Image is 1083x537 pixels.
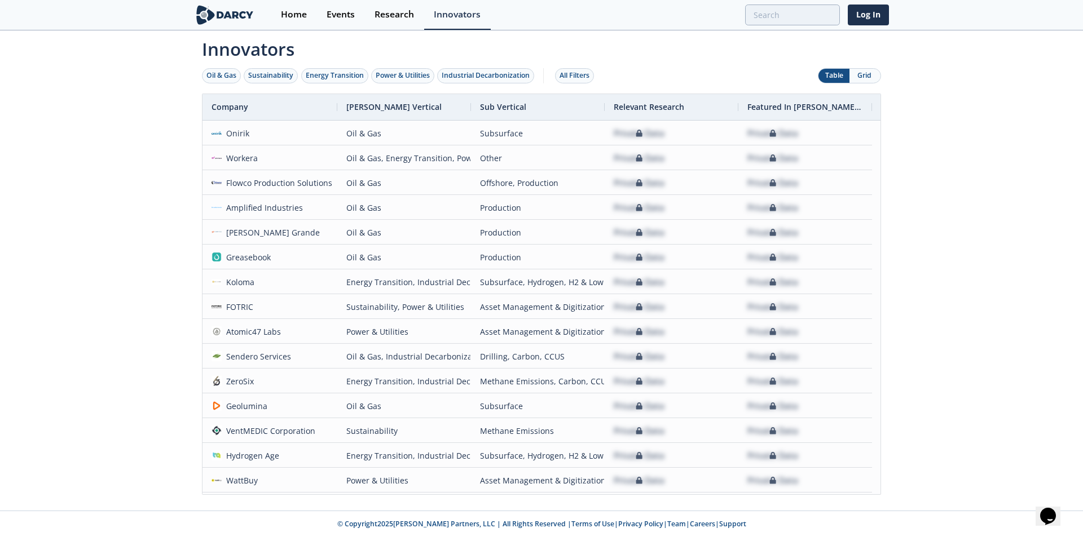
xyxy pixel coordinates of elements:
div: Oil & Gas [346,220,462,245]
div: Power & Utilities [346,319,462,344]
img: 975fd072-4f33-424c-bfc0-4ca45b1e322c [212,202,222,212]
div: All Filters [560,70,589,81]
iframe: chat widget [1036,492,1072,526]
div: Private Data [747,344,798,369]
div: Private Data [747,220,798,245]
img: 1619202337518-flowco_logo_lt_medium.png [212,177,222,188]
div: Oil & Gas, Industrial Decarbonization, Energy Transition [346,344,462,369]
button: Energy Transition [301,68,368,83]
input: Advanced Search [745,5,840,25]
div: Amplified Industries [222,196,303,220]
img: 2251ed9d-8e43-4631-9085-1c7b5fde68bc [212,376,222,386]
div: Subsurface [480,121,596,145]
div: WattBuy [222,468,258,492]
img: ec468b57-2de6-4f92-a247-94dc452257e2 [212,450,222,460]
div: Sustainability [346,419,462,443]
div: Oil & Gas [346,196,462,220]
div: Private Data [747,295,798,319]
div: Geolumina [222,394,268,418]
div: Hydrogen Age [222,443,280,468]
div: Private Data [747,171,798,195]
button: Sustainability [244,68,298,83]
div: [PERSON_NAME] Grande [222,220,320,245]
div: Innovators [434,10,481,19]
div: Private Data [747,319,798,344]
div: Subsurface [480,394,596,418]
div: Events [327,10,355,19]
button: Grid [849,69,881,83]
div: Methane Emissions, Carbon, CCUS [480,369,596,393]
div: Production [480,196,596,220]
div: Koloma [222,270,255,294]
div: Private Data [614,369,664,393]
img: 1658690971057-geolumina.jpg [212,401,222,411]
div: Private Data [747,146,798,170]
div: Sustainability, Power & Utilities [346,295,462,319]
div: Sendero Services [222,344,292,369]
div: Private Data [747,245,798,269]
div: Private Data [614,419,664,443]
div: Private Data [747,443,798,468]
div: Power & Utilities [376,70,430,81]
div: Research [375,10,414,19]
div: Offshore, Production [480,171,596,195]
img: 1651497031345-wattbuy-og.png [212,475,222,485]
button: Industrial Decarbonization [437,68,534,83]
div: Oil & Gas [346,394,462,418]
div: ZeroSix [222,369,254,393]
div: Private Data [614,468,664,492]
div: Methane Emissions, Water, Waste, Spills, Flaring, CCUS [480,493,596,517]
div: Power & Utilities [346,468,462,492]
span: Innovators [194,32,889,62]
div: Oil & Gas, Energy Transition, Power & Utilities [346,146,462,170]
div: Asset Management & Digitization [480,468,596,492]
div: Private Data [614,394,664,418]
a: Terms of Use [571,519,614,529]
div: Private Data [747,468,798,492]
img: 7ae5637c-d2e6-46e0-a460-825a80b343d2 [212,326,222,336]
img: 1673545069310-mg.jpg [212,227,222,237]
div: Oil & Gas [206,70,236,81]
div: Workera [222,146,258,170]
span: [PERSON_NAME] Vertical [346,101,442,112]
div: Private Data [747,270,798,294]
div: Oil & Gas [346,245,462,269]
span: Relevant Research [614,101,684,112]
button: All Filters [555,68,594,83]
div: Onirik [222,121,250,145]
div: Atomic47 Labs [222,319,281,344]
img: 59af668a-fbed-4df3-97e9-ea1e956a6472 [212,128,222,138]
span: Company [212,101,248,112]
div: Subsurface, Hydrogen, H2 & Low Carbon Fuels [480,270,596,294]
img: e41a9aca-1af1-479c-9b99-414026293702 [212,301,222,312]
div: Private Data [747,394,798,418]
div: Energy Transition [306,70,364,81]
div: Private Data [614,245,664,269]
div: Private Data [747,196,798,220]
div: Other [480,146,596,170]
div: Energy Transition, Industrial Decarbonization, Sustainability [346,369,462,393]
div: Private Data [614,295,664,319]
img: 9f0a3cee-2415-4a2c-b730-a9dd411ce042 [212,351,222,361]
a: Log In [848,5,889,25]
div: Private Data [614,196,664,220]
img: c7bb3e3b-cfa1-471d-9b83-3f9598a7096b [212,425,222,436]
div: Private Data [614,146,664,170]
div: Private Data [614,443,664,468]
div: Energy Transition, Industrial Decarbonization, Oil & Gas [346,443,462,468]
span: Sub Vertical [480,101,526,112]
div: Private Data [614,171,664,195]
div: Private Data [747,493,798,517]
div: Subsurface, Hydrogen, H2 & Low Carbon Fuels [480,443,596,468]
span: Featured In [PERSON_NAME] Live [747,101,863,112]
div: Oil & Gas [346,121,462,145]
div: Private Data [747,419,798,443]
button: Power & Utilities [371,68,434,83]
a: Team [667,519,686,529]
a: Privacy Policy [618,519,663,529]
div: Flowco Production Solutions [222,171,333,195]
div: Industrial Decarbonization, Sustainability [346,493,462,517]
div: Energy Transition, Industrial Decarbonization, Oil & Gas [346,270,462,294]
div: Private Data [614,220,664,245]
div: Private Data [747,121,798,145]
